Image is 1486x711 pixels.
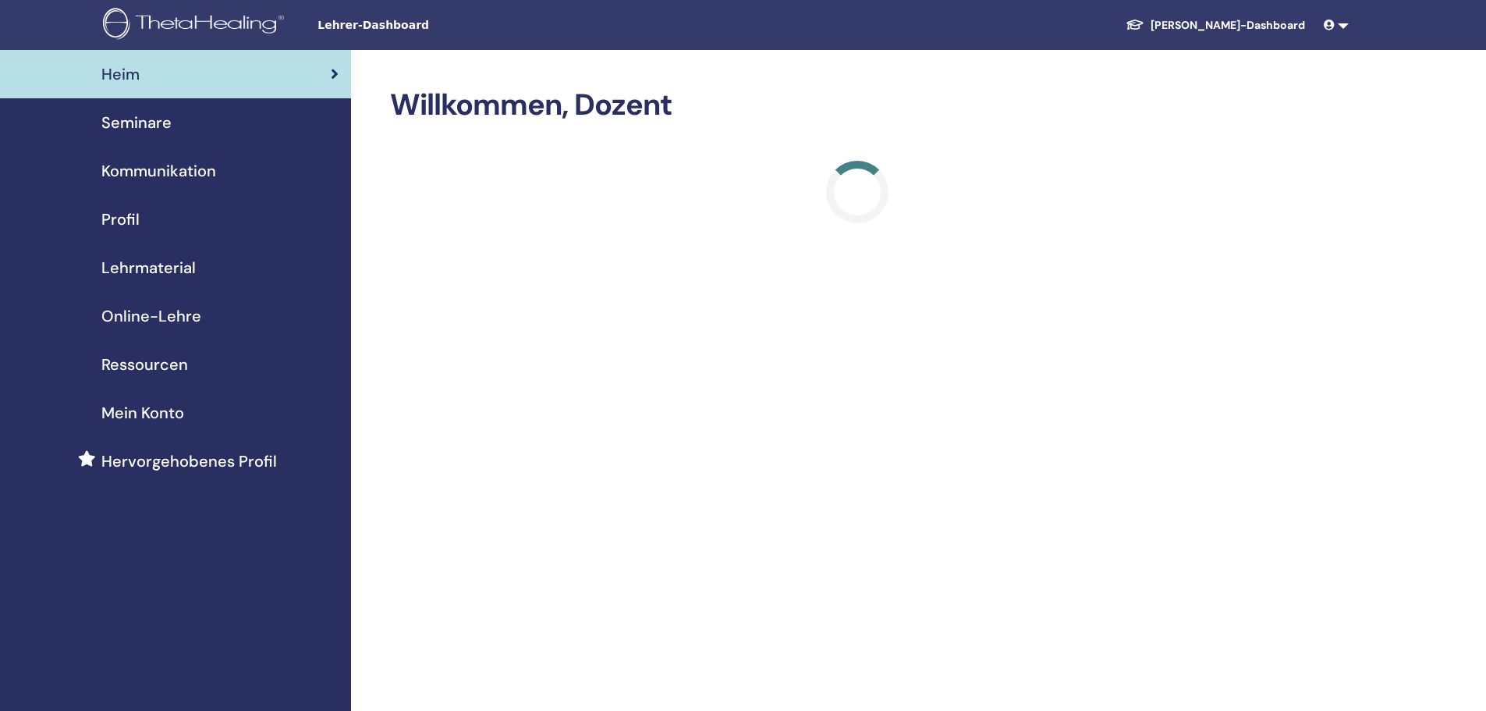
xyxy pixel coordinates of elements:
[1113,11,1318,40] a: [PERSON_NAME]-Dashboard
[101,208,140,231] span: Profil
[101,62,140,86] span: Heim
[101,401,184,425] span: Mein Konto
[390,87,1325,123] h2: Willkommen, Dozent
[317,17,551,34] span: Lehrer-Dashboard
[101,304,201,328] span: Online-Lehre
[1126,18,1144,31] img: graduation-cap-white.svg
[101,111,172,134] span: Seminare
[101,256,196,279] span: Lehrmaterial
[101,353,188,376] span: Ressourcen
[103,8,289,43] img: logo.png
[101,450,277,473] span: Hervorgehobenes Profil
[101,159,216,183] span: Kommunikation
